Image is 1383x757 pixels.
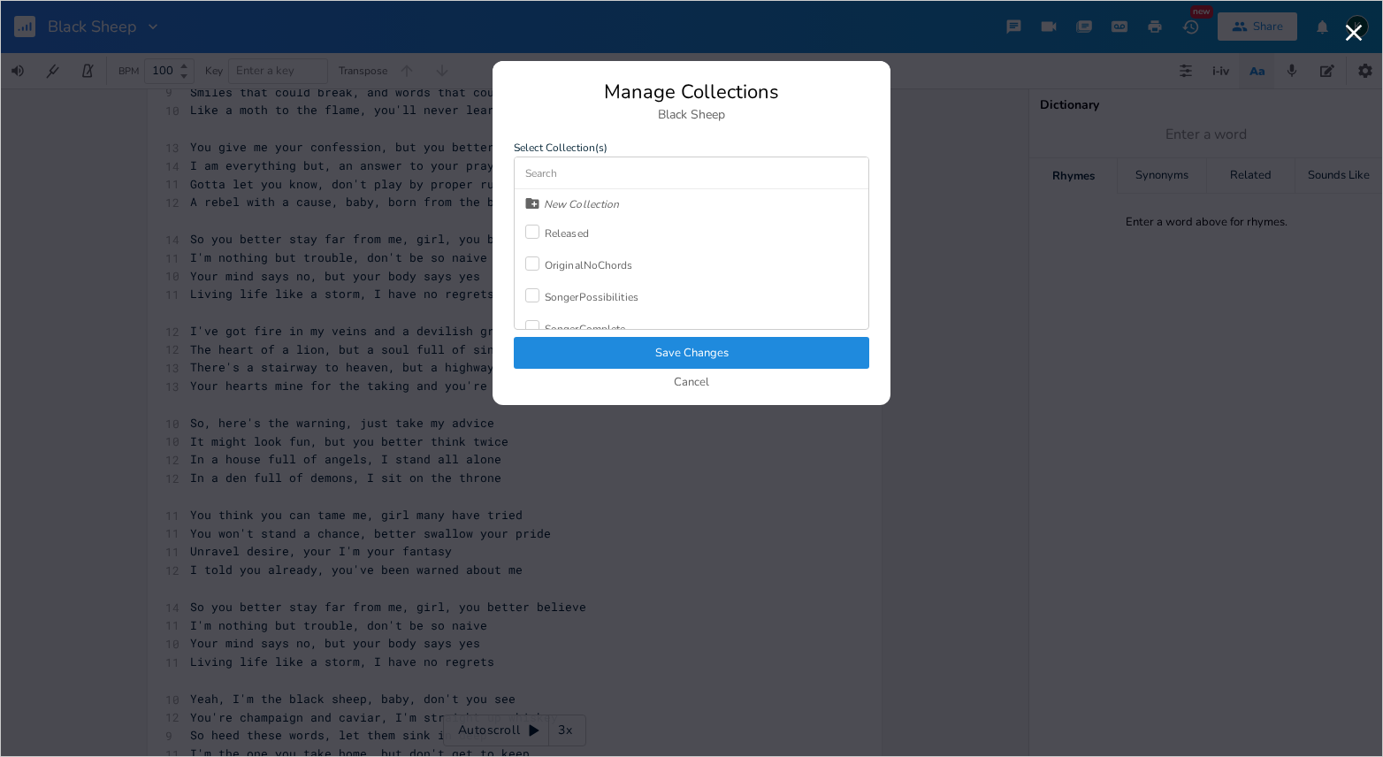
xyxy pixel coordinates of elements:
div: New Collection [544,199,619,210]
button: Save Changes [514,337,869,369]
button: Cancel [674,376,709,391]
div: Black Sheep [514,109,869,121]
div: Manage Collections [514,82,869,102]
input: Search [515,157,868,189]
div: Released [545,228,589,239]
div: SongerPossibilities [545,292,638,302]
label: Select Collection(s) [514,142,869,153]
div: OriginalNoChords [545,260,633,271]
div: SongerComplete [545,324,625,334]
